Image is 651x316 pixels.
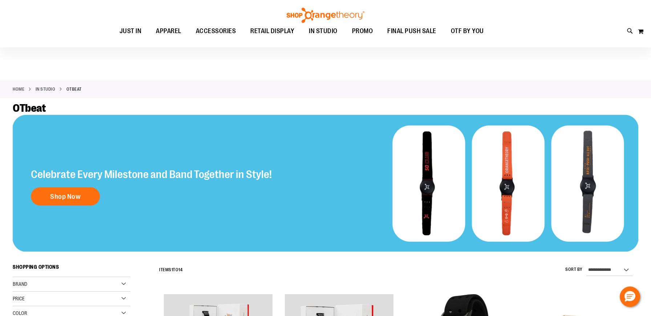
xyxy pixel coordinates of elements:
h2: Celebrate Every Milestone and Band Together in Style! [31,168,272,180]
a: ACCESSORIES [189,23,243,40]
span: OTbeat [13,102,45,114]
h2: Items to [159,264,182,276]
a: JUST IN [112,23,149,40]
a: IN STUDIO [36,86,56,92]
a: RETAIL DISPLAY [243,23,302,40]
a: OTF BY YOU [444,23,491,40]
span: APPAREL [156,23,181,39]
span: 14 [178,267,182,272]
span: IN STUDIO [309,23,337,39]
strong: OTbeat [66,86,82,92]
a: FINAL PUSH SALE [380,23,444,40]
span: 1 [171,267,173,272]
span: JUST IN [120,23,142,39]
a: Home [13,86,24,92]
span: FINAL PUSH SALE [387,23,436,39]
span: Color [13,310,27,316]
span: Brand [13,281,27,287]
span: ACCESSORIES [196,23,236,39]
img: Shop Orangetheory [286,8,365,23]
strong: Shopping Options [13,261,130,277]
span: Price [13,296,25,301]
span: Shop Now [50,192,81,200]
a: Shop Now [31,187,100,205]
span: OTF BY YOU [451,23,484,39]
a: PROMO [345,23,380,40]
label: Sort By [565,266,583,273]
button: Hello, have a question? Let’s chat. [620,287,640,307]
span: RETAIL DISPLAY [250,23,294,39]
a: APPAREL [149,23,189,40]
a: IN STUDIO [302,23,345,39]
span: PROMO [352,23,373,39]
